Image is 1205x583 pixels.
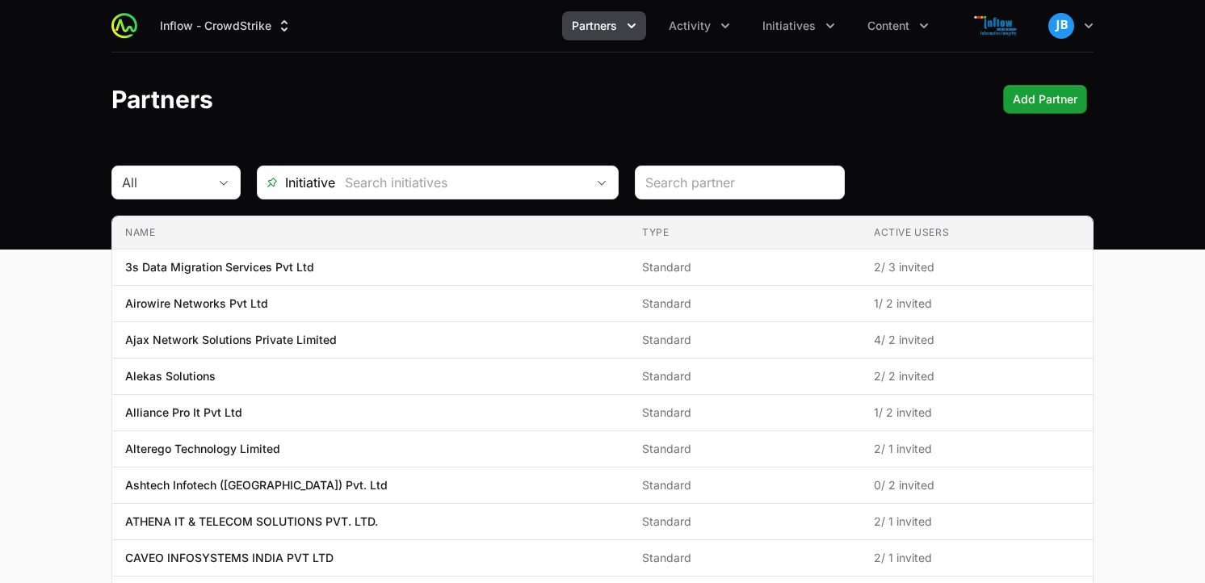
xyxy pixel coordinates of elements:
[659,11,740,40] div: Activity menu
[150,11,302,40] button: Inflow - CrowdStrike
[1013,90,1077,109] span: Add Partner
[642,259,848,275] span: Standard
[642,405,848,421] span: Standard
[874,477,1080,493] span: 0 / 2 invited
[125,550,334,566] p: CAVEO INFOSYSTEMS INDIA PVT LTD
[753,11,845,40] div: Initiatives menu
[645,173,834,192] input: Search partner
[642,332,848,348] span: Standard
[858,11,938,40] div: Content menu
[958,10,1035,42] img: Inflow
[335,166,586,199] input: Search initiatives
[874,259,1080,275] span: 2 / 3 invited
[874,550,1080,566] span: 2 / 1 invited
[629,216,861,250] th: Type
[150,11,302,40] div: Supplier switch menu
[586,166,618,199] div: Open
[125,514,378,530] p: ATHENA IT & TELECOM SOLUTIONS PVT. LTD.
[258,173,335,192] span: Initiative
[642,550,848,566] span: Standard
[125,477,388,493] p: Ashtech Infotech ([GEOGRAPHIC_DATA]) Pvt. Ltd
[874,441,1080,457] span: 2 / 1 invited
[572,18,617,34] span: Partners
[111,85,213,114] h1: Partners
[642,441,848,457] span: Standard
[874,332,1080,348] span: 4 / 2 invited
[642,477,848,493] span: Standard
[874,368,1080,384] span: 2 / 2 invited
[122,173,208,192] div: All
[874,296,1080,312] span: 1 / 2 invited
[137,11,938,40] div: Main navigation
[125,368,216,384] p: Alekas Solutions
[1003,85,1087,114] button: Add Partner
[867,18,909,34] span: Content
[762,18,816,34] span: Initiatives
[874,405,1080,421] span: 1 / 2 invited
[659,11,740,40] button: Activity
[125,441,280,457] p: Alterego Technology Limited
[562,11,646,40] button: Partners
[874,514,1080,530] span: 2 / 1 invited
[642,514,848,530] span: Standard
[1048,13,1074,39] img: Jimish Bhavsar
[642,368,848,384] span: Standard
[753,11,845,40] button: Initiatives
[111,13,137,39] img: ActivitySource
[125,259,314,275] p: 3s Data Migration Services Pvt Ltd
[858,11,938,40] button: Content
[642,296,848,312] span: Standard
[562,11,646,40] div: Partners menu
[112,166,240,199] button: All
[861,216,1093,250] th: Active Users
[112,216,629,250] th: Name
[1003,85,1087,114] div: Primary actions
[125,332,337,348] p: Ajax Network Solutions Private Limited
[125,405,242,421] p: Alliance Pro It Pvt Ltd
[125,296,268,312] p: Airowire Networks Pvt Ltd
[669,18,711,34] span: Activity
